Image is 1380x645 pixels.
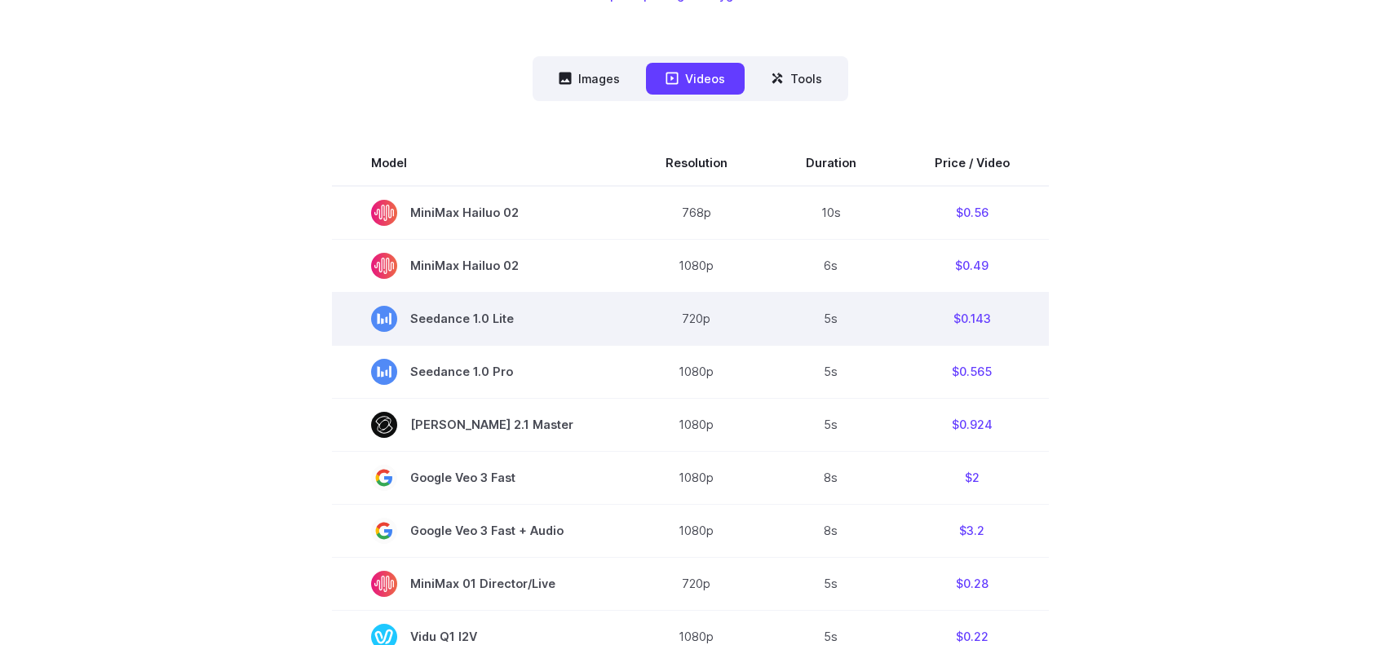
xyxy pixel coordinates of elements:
th: Duration [767,140,896,186]
td: 8s [767,504,896,557]
th: Price / Video [896,140,1049,186]
td: 8s [767,451,896,504]
button: Images [539,63,639,95]
td: 1080p [626,398,767,451]
span: Seedance 1.0 Pro [371,359,587,385]
th: Resolution [626,140,767,186]
span: MiniMax Hailuo 02 [371,253,587,279]
td: $0.924 [896,398,1049,451]
td: 5s [767,292,896,345]
button: Videos [646,63,745,95]
span: [PERSON_NAME] 2.1 Master [371,412,587,438]
td: $0.56 [896,186,1049,240]
td: 5s [767,345,896,398]
td: 6s [767,239,896,292]
span: MiniMax 01 Director/Live [371,571,587,597]
th: Model [332,140,626,186]
td: 1080p [626,239,767,292]
td: $0.28 [896,557,1049,610]
button: Tools [751,63,842,95]
td: 1080p [626,504,767,557]
td: 720p [626,292,767,345]
td: 10s [767,186,896,240]
td: $0.565 [896,345,1049,398]
td: $3.2 [896,504,1049,557]
span: Google Veo 3 Fast [371,465,587,491]
td: 1080p [626,451,767,504]
span: MiniMax Hailuo 02 [371,200,587,226]
td: $2 [896,451,1049,504]
td: 5s [767,398,896,451]
td: 720p [626,557,767,610]
span: Google Veo 3 Fast + Audio [371,518,587,544]
span: Seedance 1.0 Lite [371,306,587,332]
td: 768p [626,186,767,240]
td: 5s [767,557,896,610]
td: $0.49 [896,239,1049,292]
td: 1080p [626,345,767,398]
td: $0.143 [896,292,1049,345]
